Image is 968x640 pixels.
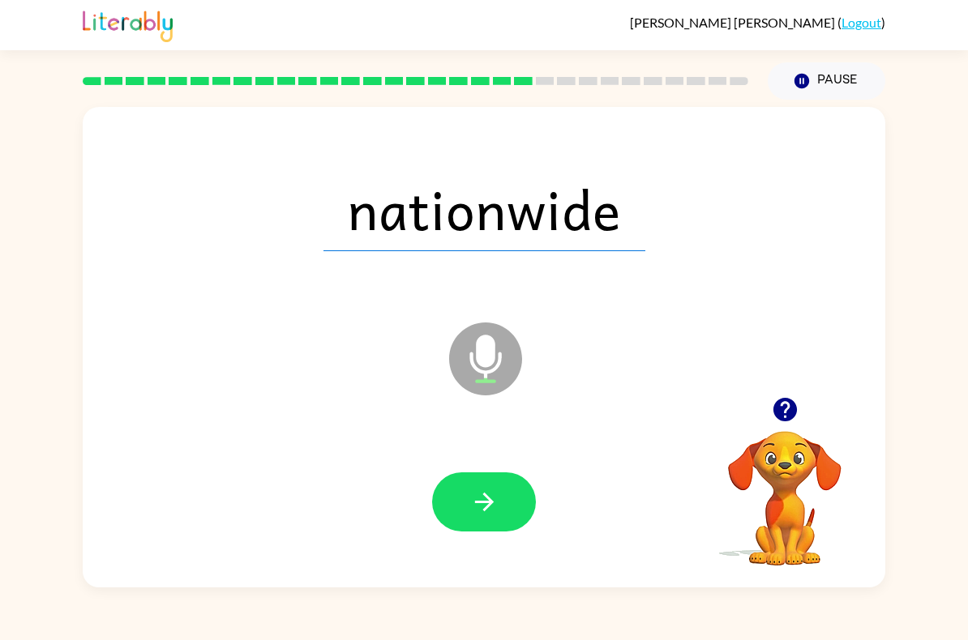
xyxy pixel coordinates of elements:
[630,15,885,30] div: ( )
[768,62,885,100] button: Pause
[842,15,881,30] a: Logout
[83,6,173,42] img: Literably
[323,167,645,251] span: nationwide
[704,406,866,568] video: Your browser must support playing .mp4 files to use Literably. Please try using another browser.
[630,15,837,30] span: [PERSON_NAME] [PERSON_NAME]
